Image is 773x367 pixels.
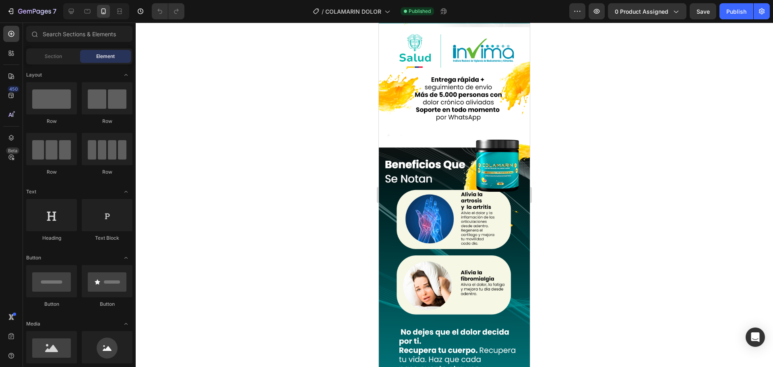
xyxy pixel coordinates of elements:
div: Publish [726,7,746,16]
span: Text [26,188,36,195]
span: Toggle open [120,317,132,330]
button: Save [690,3,716,19]
div: Row [26,168,77,176]
span: Published [409,8,431,15]
span: / [322,7,324,16]
div: Row [82,168,132,176]
input: Search Sections & Elements [26,26,132,42]
div: Text Block [82,234,132,242]
span: Layout [26,71,42,79]
span: Toggle open [120,185,132,198]
button: Publish [719,3,753,19]
div: Button [82,301,132,308]
span: Toggle open [120,251,132,264]
span: Save [697,8,710,15]
span: Toggle open [120,68,132,81]
div: Beta [6,147,19,154]
span: COLAMARIN DOLOR [325,7,381,16]
button: 7 [3,3,60,19]
div: Button [26,301,77,308]
span: Button [26,254,41,261]
div: 450 [8,86,19,92]
span: Section [45,53,62,60]
iframe: Design area [379,23,530,367]
span: Element [96,53,115,60]
span: Media [26,320,40,328]
div: Heading [26,234,77,242]
div: Row [82,118,132,125]
button: 0 product assigned [608,3,686,19]
span: 0 product assigned [615,7,668,16]
div: Row [26,118,77,125]
div: Open Intercom Messenger [746,328,765,347]
p: 7 [53,6,56,16]
div: Undo/Redo [152,3,184,19]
